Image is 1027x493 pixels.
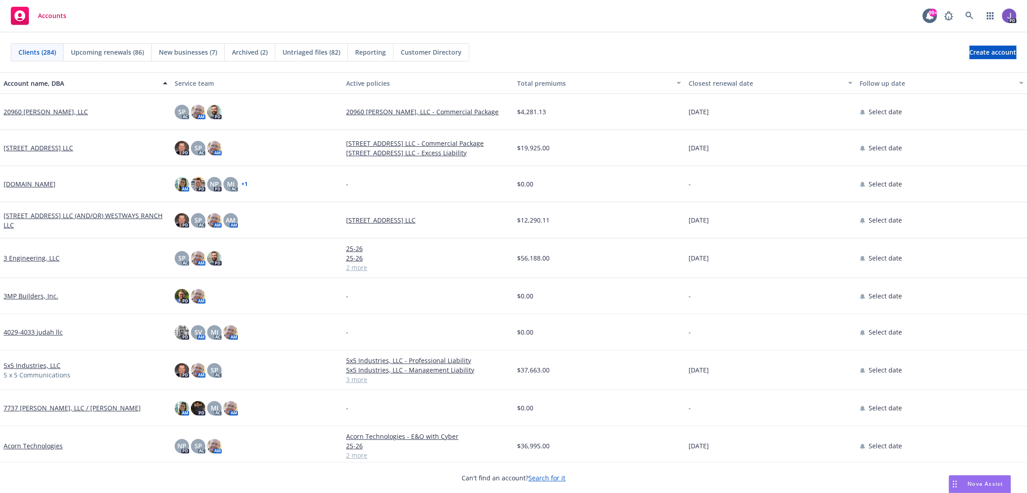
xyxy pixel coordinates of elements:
[241,181,248,187] a: + 1
[177,441,186,451] span: NP
[346,179,348,189] span: -
[346,263,510,272] a: 2 more
[969,44,1016,61] span: Create account
[178,253,186,263] span: SP
[207,251,222,265] img: photo
[346,253,510,263] a: 25-26
[7,3,70,28] a: Accounts
[346,356,510,365] a: 5x5 Industries, LLC - Professional Liability
[517,215,550,225] span: $12,290.11
[688,441,708,451] span: [DATE]
[688,107,708,116] span: [DATE]
[688,215,708,225] span: [DATE]
[4,291,58,301] a: 3MP Builders, Inc.
[688,365,708,375] span: [DATE]
[175,325,189,340] img: photo
[688,79,842,88] div: Closest renewal date
[226,215,236,225] span: AM
[517,441,550,451] span: $36,995.00
[4,107,88,116] a: 20960 [PERSON_NAME], LLC
[528,474,565,482] a: Search for it
[462,473,565,483] span: Can't find an account?
[688,253,708,263] span: [DATE]
[869,291,902,301] span: Select date
[4,361,60,370] a: 5x5 Industries, LLC
[869,403,902,413] span: Select date
[688,179,690,189] span: -
[175,363,189,377] img: photo
[211,327,218,337] span: MJ
[346,451,510,460] a: 2 more
[1002,9,1016,23] img: photo
[4,327,63,337] a: 4029-4033 judah llc
[207,213,222,228] img: photo
[194,143,202,153] span: SP
[4,441,63,451] a: Acorn Technologies
[4,79,157,88] div: Account name, DBA
[346,215,510,225] a: [STREET_ADDRESS] LLC
[4,211,167,230] a: [STREET_ADDRESS] LLC (AND/OR) WESTWAYS RANCH LLC
[967,480,1003,488] span: Nova Assist
[223,325,238,340] img: photo
[346,365,510,375] a: 5x5 Industries, LLC - Management Liability
[346,441,510,451] a: 25-26
[929,9,937,17] div: 99+
[19,47,56,57] span: Clients (284)
[346,139,510,148] a: [STREET_ADDRESS] LLC - Commercial Package
[191,251,205,265] img: photo
[207,141,222,155] img: photo
[688,143,708,153] span: [DATE]
[346,79,510,88] div: Active policies
[191,105,205,119] img: photo
[175,401,189,415] img: photo
[513,72,685,94] button: Total premiums
[346,244,510,253] a: 25-26
[860,79,1013,88] div: Follow up date
[346,375,510,384] a: 3 more
[175,141,189,155] img: photo
[517,327,533,337] span: $0.00
[175,289,189,303] img: photo
[210,179,219,189] span: NP
[194,441,202,451] span: SP
[949,475,960,493] div: Drag to move
[517,107,546,116] span: $4,281.13
[191,363,205,377] img: photo
[869,179,902,189] span: Select date
[38,12,66,19] span: Accounts
[346,107,510,116] a: 20960 [PERSON_NAME], LLC - Commercial Package
[178,107,186,116] span: SP
[342,72,513,94] button: Active policies
[981,7,999,25] a: Switch app
[869,327,902,337] span: Select date
[207,105,222,119] img: photo
[175,177,189,191] img: photo
[688,403,690,413] span: -
[688,327,690,337] span: -
[856,72,1027,94] button: Follow up date
[4,370,70,380] span: 5 x 5 Communications
[175,79,338,88] div: Service team
[869,253,902,263] span: Select date
[517,179,533,189] span: $0.00
[159,47,217,57] span: New businesses (7)
[346,148,510,158] a: [STREET_ADDRESS] LLC - Excess Liability
[232,47,268,57] span: Archived (2)
[227,179,235,189] span: MJ
[191,401,205,415] img: photo
[685,72,856,94] button: Closest renewal date
[688,291,690,301] span: -
[194,215,202,225] span: SP
[171,72,342,94] button: Service team
[282,47,340,57] span: Untriaged files (82)
[517,143,550,153] span: $19,925.00
[517,291,533,301] span: $0.00
[346,327,348,337] span: -
[346,403,348,413] span: -
[517,403,533,413] span: $0.00
[960,7,978,25] a: Search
